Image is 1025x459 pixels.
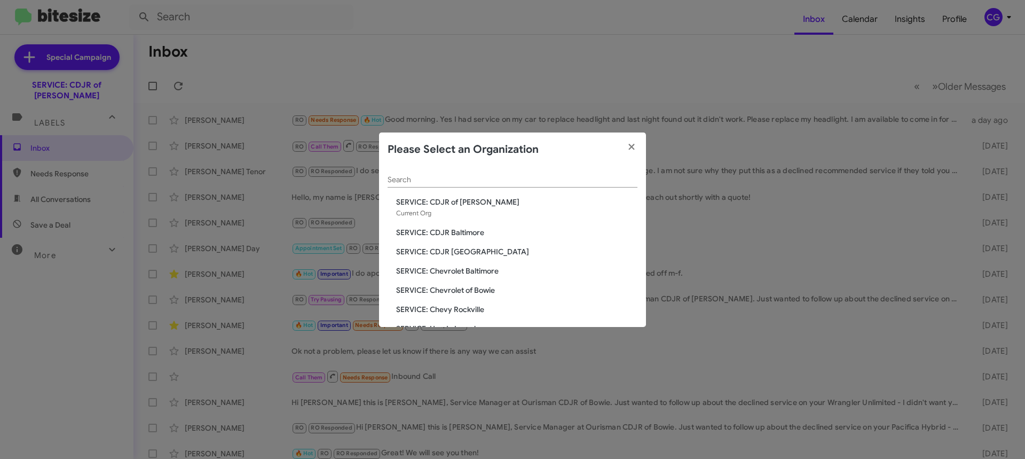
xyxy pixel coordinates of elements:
h2: Please Select an Organization [388,141,539,158]
span: Current Org [396,209,431,217]
span: SERVICE: CDJR Baltimore [396,227,637,238]
span: SERVICE: Chevy Rockville [396,304,637,315]
span: SERVICE: Chevrolet of Bowie [396,285,637,295]
span: SERVICE: CDJR [GEOGRAPHIC_DATA] [396,246,637,257]
span: SERVICE: Honda Laurel [396,323,637,334]
span: SERVICE: CDJR of [PERSON_NAME] [396,197,637,207]
span: SERVICE: Chevrolet Baltimore [396,266,637,276]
